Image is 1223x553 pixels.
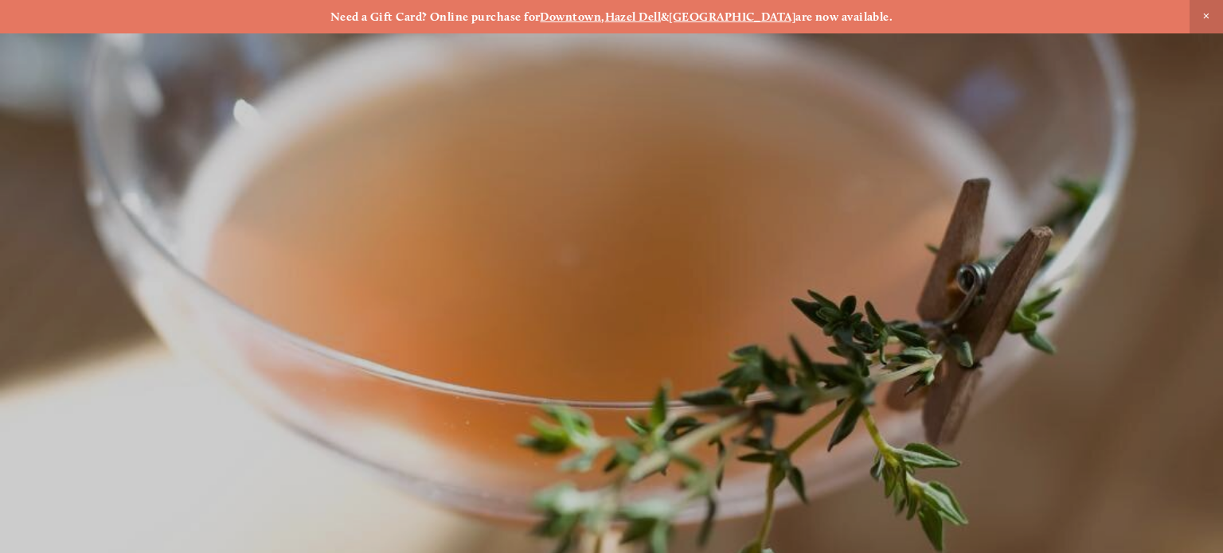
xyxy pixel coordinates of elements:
strong: Need a Gift Card? Online purchase for [330,10,541,24]
strong: & [661,10,669,24]
a: Hazel Dell [605,10,662,24]
strong: are now available. [795,10,893,24]
a: Downtown [540,10,601,24]
a: [GEOGRAPHIC_DATA] [669,10,795,24]
strong: , [601,10,604,24]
